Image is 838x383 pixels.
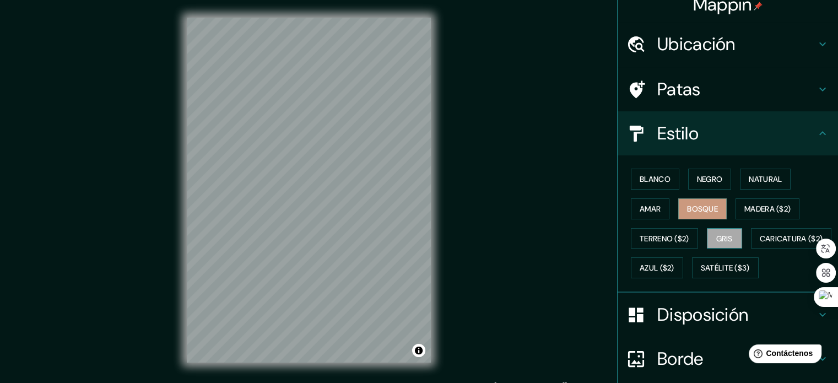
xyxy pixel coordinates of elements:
[618,337,838,381] div: Borde
[736,198,799,219] button: Madera ($2)
[740,169,791,190] button: Natural
[688,169,732,190] button: Negro
[707,228,742,249] button: Gris
[618,293,838,337] div: Disposición
[716,234,733,244] font: Gris
[749,174,782,184] font: Natural
[640,263,674,273] font: Azul ($2)
[631,198,669,219] button: Amar
[640,174,671,184] font: Blanco
[618,67,838,111] div: Patas
[412,344,425,357] button: Activar o desactivar atribución
[740,340,826,371] iframe: Lanzador de widgets de ayuda
[618,22,838,66] div: Ubicación
[754,2,763,10] img: pin-icon.png
[692,257,759,278] button: Satélite ($3)
[631,257,683,278] button: Azul ($2)
[697,174,723,184] font: Negro
[657,303,748,326] font: Disposición
[701,263,750,273] font: Satélite ($3)
[631,169,679,190] button: Blanco
[187,18,431,363] canvas: Mapa
[631,228,698,249] button: Terreno ($2)
[687,204,718,214] font: Bosque
[657,122,699,145] font: Estilo
[657,347,704,370] font: Borde
[678,198,727,219] button: Bosque
[657,78,701,101] font: Patas
[657,33,736,56] font: Ubicación
[744,204,791,214] font: Madera ($2)
[760,234,823,244] font: Caricatura ($2)
[640,234,689,244] font: Terreno ($2)
[751,228,832,249] button: Caricatura ($2)
[618,111,838,155] div: Estilo
[640,204,661,214] font: Amar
